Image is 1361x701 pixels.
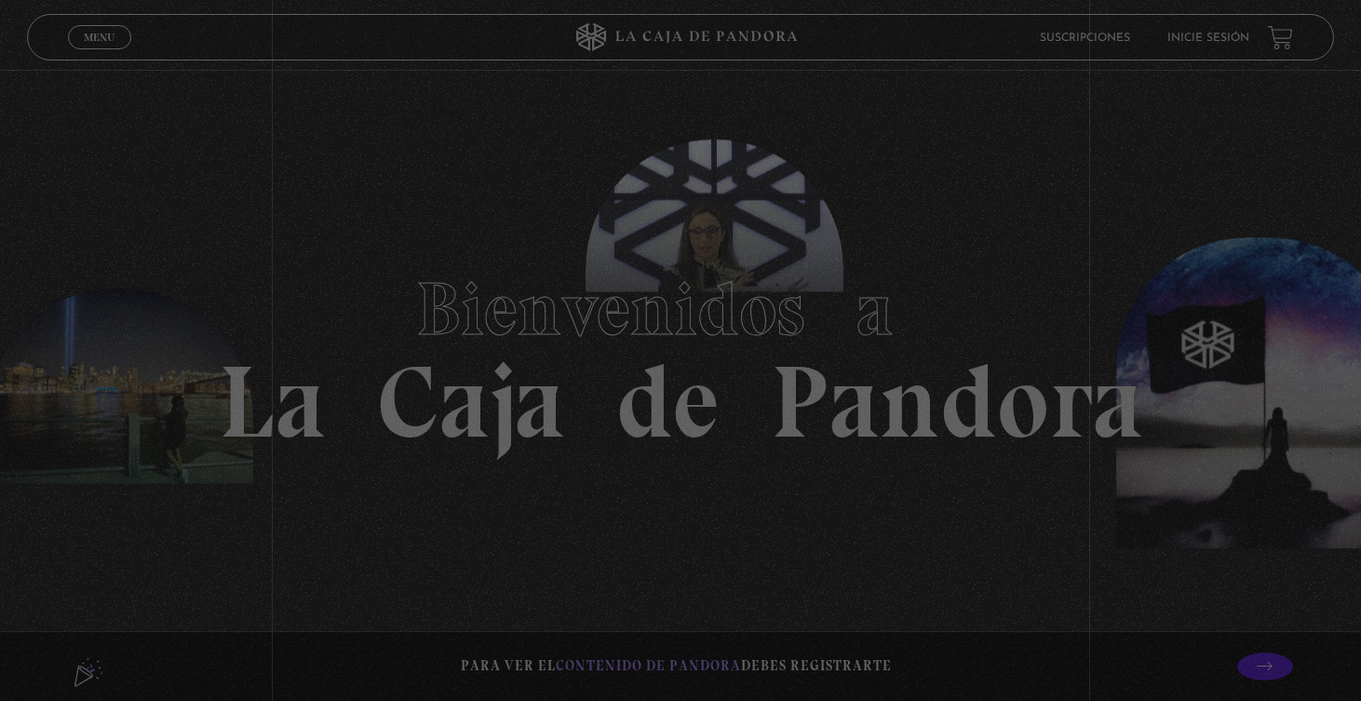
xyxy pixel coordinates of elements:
[556,657,741,674] span: contenido de Pandora
[85,32,115,43] span: Menu
[1268,25,1293,50] a: View your shopping cart
[461,654,892,679] p: Para ver el debes registrarte
[1167,33,1249,44] a: Inicie sesión
[416,264,945,354] span: Bienvenidos a
[78,47,122,61] span: Cerrar
[1040,33,1130,44] a: Suscripciones
[219,249,1143,453] h1: La Caja de Pandora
